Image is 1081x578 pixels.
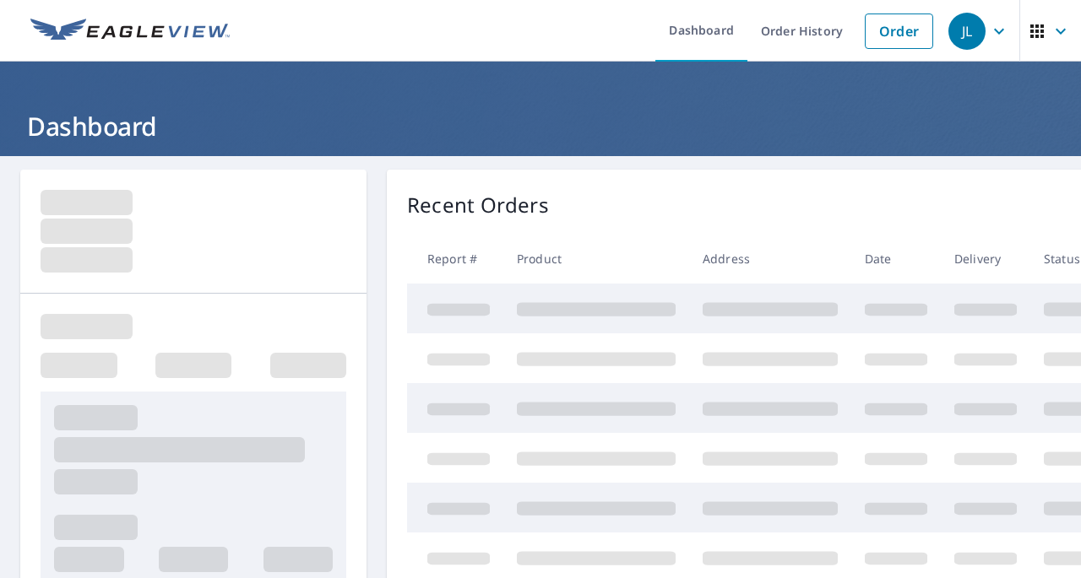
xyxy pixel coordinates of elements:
[20,109,1061,143] h1: Dashboard
[407,190,549,220] p: Recent Orders
[30,19,230,44] img: EV Logo
[851,234,941,284] th: Date
[689,234,851,284] th: Address
[865,14,933,49] a: Order
[407,234,503,284] th: Report #
[503,234,689,284] th: Product
[941,234,1030,284] th: Delivery
[948,13,986,50] div: JL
